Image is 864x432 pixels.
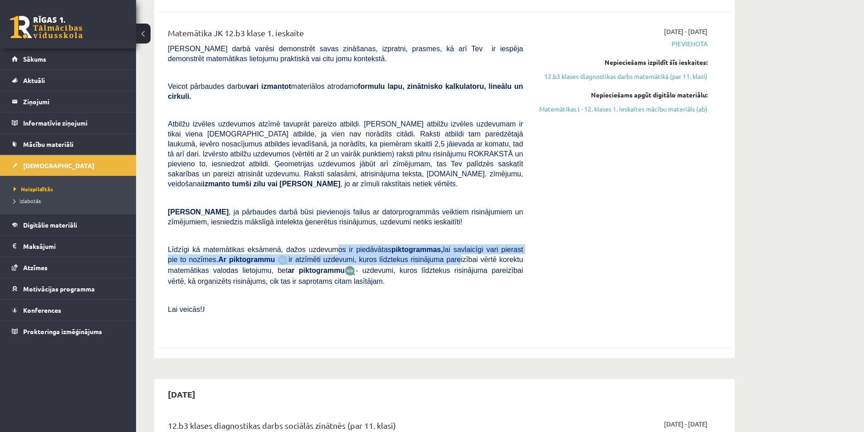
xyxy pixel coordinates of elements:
[168,256,523,274] span: ir atzīmēti uzdevumi, kuros līdztekus risinājuma pareizībai vērtē korektu matemātikas valodas lie...
[12,278,125,299] a: Motivācijas programma
[537,104,708,114] a: Matemātikas I - 12. klases 1. ieskaites mācību materiāls (ab)
[12,155,125,176] a: [DEMOGRAPHIC_DATA]
[345,266,356,276] img: wKvN42sLe3LLwAAAABJRU5ErkJggg==
[12,91,125,112] a: Ziņojumi
[202,306,205,313] span: J
[537,58,708,67] div: Nepieciešams izpildīt šīs ieskaites:
[218,256,275,263] b: Ar piktogrammu
[23,161,94,170] span: [DEMOGRAPHIC_DATA]
[14,185,127,193] a: Neizpildītās
[12,257,125,278] a: Atzīmes
[168,83,523,100] span: Veicot pārbaudes darbu materiālos atrodamo
[168,208,229,216] span: [PERSON_NAME]
[23,236,125,257] legend: Maksājumi
[391,246,443,253] b: piktogrammas,
[246,83,291,90] b: vari izmantot
[23,55,46,63] span: Sākums
[537,39,708,49] span: Pievienota
[10,16,83,39] a: Rīgas 1. Tālmācības vidusskola
[12,300,125,320] a: Konferences
[23,140,73,148] span: Mācību materiāli
[23,91,125,112] legend: Ziņojumi
[23,327,102,335] span: Proktoringa izmēģinājums
[203,180,230,188] b: izmanto
[12,134,125,155] a: Mācību materiāli
[12,49,125,69] a: Sākums
[537,90,708,100] div: Nepieciešams apgūt digitālo materiālu:
[288,267,345,274] b: ar piktogrammu
[23,285,95,293] span: Motivācijas programma
[168,306,202,313] span: Lai veicās!
[232,180,340,188] b: tumši zilu vai [PERSON_NAME]
[12,214,125,235] a: Digitālie materiāli
[159,383,205,405] h2: [DATE]
[23,263,48,272] span: Atzīmes
[278,255,288,265] img: JfuEzvunn4EvwAAAAASUVORK5CYII=
[168,83,523,100] b: formulu lapu, zinātnisko kalkulatoru, lineālu un cirkuli.
[168,27,523,44] div: Matemātika JK 12.b3 klase 1. ieskaite
[168,120,523,188] span: Atbilžu izvēles uzdevumos atzīmē tavuprāt pareizo atbildi. [PERSON_NAME] atbilžu izvēles uzdevuma...
[168,246,523,263] span: Līdzīgi kā matemātikas eksāmenā, dažos uzdevumos ir piedāvātas lai savlaicīgi vari pierast pie to...
[23,221,77,229] span: Digitālie materiāli
[14,197,41,204] span: Izlabotās
[168,208,523,226] span: , ja pārbaudes darbā būsi pievienojis failus ar datorprogrammās veiktiem risinājumiem un zīmējumi...
[12,236,125,257] a: Maksājumi
[12,112,125,133] a: Informatīvie ziņojumi
[12,70,125,91] a: Aktuāli
[537,72,708,81] a: 12.b3 klases diagnostikas darbs matemātikā (par 11. klasi)
[23,306,61,314] span: Konferences
[12,321,125,342] a: Proktoringa izmēģinājums
[664,27,708,36] span: [DATE] - [DATE]
[14,185,53,193] span: Neizpildītās
[23,112,125,133] legend: Informatīvie ziņojumi
[14,197,127,205] a: Izlabotās
[23,76,45,84] span: Aktuāli
[664,419,708,429] span: [DATE] - [DATE]
[168,45,523,63] span: [PERSON_NAME] darbā varēsi demonstrēt savas zināšanas, izpratni, prasmes, kā arī Tev ir iespēja d...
